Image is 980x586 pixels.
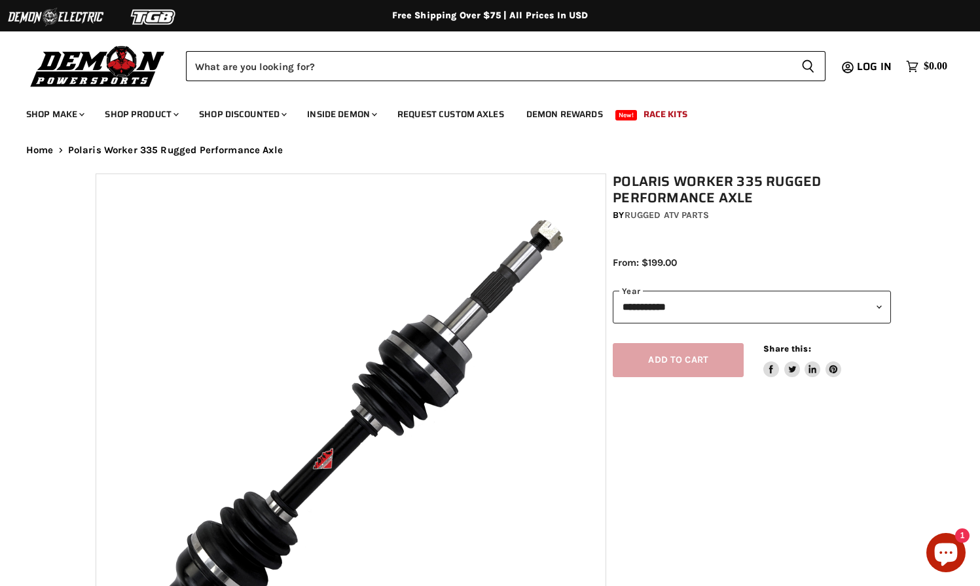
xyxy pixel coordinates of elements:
a: Shop Discounted [189,101,295,128]
h1: Polaris Worker 335 Rugged Performance Axle [613,174,891,206]
ul: Main menu [16,96,944,128]
input: Search [186,51,791,81]
img: Demon Electric Logo 2 [7,5,105,29]
button: Search [791,51,826,81]
a: Demon Rewards [517,101,613,128]
span: New! [615,110,638,120]
a: Shop Make [16,101,92,128]
inbox-online-store-chat: Shopify online store chat [922,533,970,576]
a: Shop Product [95,101,187,128]
span: Share this: [763,344,810,354]
span: From: $199.00 [613,257,677,268]
a: Rugged ATV Parts [625,210,709,221]
select: year [613,291,891,323]
a: Request Custom Axles [388,101,514,128]
a: Inside Demon [297,101,385,128]
span: Log in [857,58,892,75]
div: by [613,208,891,223]
a: Log in [851,61,899,73]
img: TGB Logo 2 [105,5,203,29]
aside: Share this: [763,343,841,378]
form: Product [186,51,826,81]
span: $0.00 [924,60,947,73]
a: Race Kits [634,101,697,128]
a: Home [26,145,54,156]
a: $0.00 [899,57,954,76]
span: Polaris Worker 335 Rugged Performance Axle [68,145,283,156]
img: Demon Powersports [26,43,170,89]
